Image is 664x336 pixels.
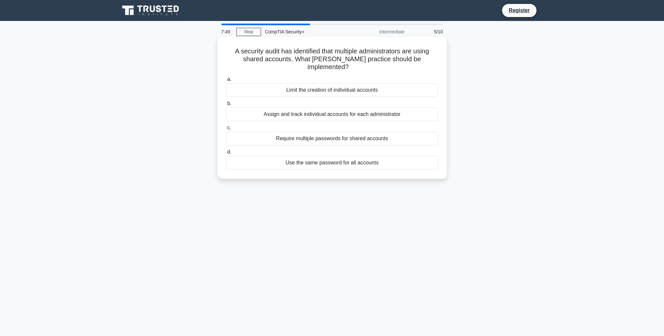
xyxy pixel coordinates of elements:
[227,101,231,106] span: b.
[217,25,236,38] div: 7:49
[226,107,438,121] div: Assign and track individual accounts for each administrator
[351,25,409,38] div: Intermediate
[227,149,231,155] span: d.
[409,25,447,38] div: 5/10
[226,132,438,145] div: Require multiple passwords for shared accounts
[225,47,439,71] h5: A security audit has identified that multiple administrators are using shared accounts. What [PER...
[226,156,438,170] div: Use the same password for all accounts
[505,6,533,14] a: Register
[227,76,231,82] span: a.
[261,25,351,38] div: CompTIA Security+
[236,28,261,36] a: Stop
[226,83,438,97] div: Limit the creation of individual accounts
[227,125,231,130] span: c.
